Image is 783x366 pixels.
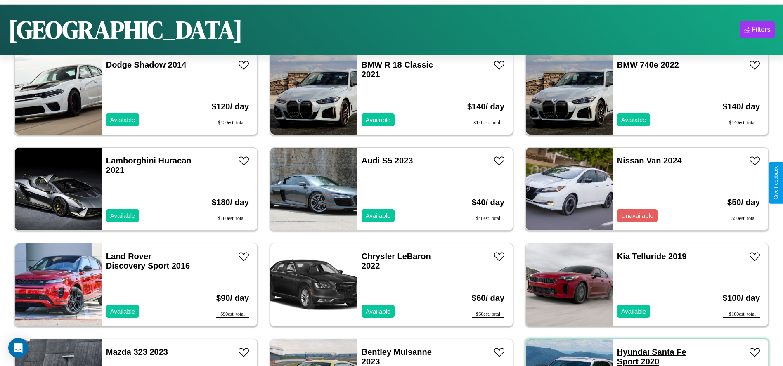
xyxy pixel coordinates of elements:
[467,120,504,126] div: $ 140 est. total
[8,13,243,47] h1: [GEOGRAPHIC_DATA]
[740,21,775,38] button: Filters
[8,338,28,358] div: Open Intercom Messenger
[110,210,135,221] p: Available
[106,60,187,69] a: Dodge Shadow 2014
[752,26,771,34] div: Filters
[366,306,391,317] p: Available
[110,306,135,317] p: Available
[723,94,760,120] h3: $ 140 / day
[212,215,249,222] div: $ 180 est. total
[212,120,249,126] div: $ 120 est. total
[621,114,646,125] p: Available
[362,252,431,270] a: Chrysler LeBaron 2022
[773,166,779,200] div: Give Feedback
[617,252,687,261] a: Kia Telluride 2019
[212,94,249,120] h3: $ 120 / day
[727,215,760,222] div: $ 50 est. total
[362,60,433,79] a: BMW R 18 Classic 2021
[617,156,682,165] a: Nissan Van 2024
[621,306,646,317] p: Available
[472,285,504,311] h3: $ 60 / day
[727,189,760,215] h3: $ 50 / day
[467,94,504,120] h3: $ 140 / day
[110,114,135,125] p: Available
[617,60,679,69] a: BMW 740e 2022
[362,156,413,165] a: Audi S5 2023
[216,285,249,311] h3: $ 90 / day
[106,252,190,270] a: Land Rover Discovery Sport 2016
[366,114,391,125] p: Available
[472,215,504,222] div: $ 40 est. total
[106,347,168,357] a: Mazda 323 2023
[362,347,432,366] a: Bentley Mulsanne 2023
[723,311,760,318] div: $ 100 est. total
[723,120,760,126] div: $ 140 est. total
[106,156,192,175] a: Lamborghini Huracan 2021
[723,285,760,311] h3: $ 100 / day
[617,347,686,366] a: Hyundai Santa Fe Sport 2020
[216,311,249,318] div: $ 90 est. total
[621,210,653,221] p: Unavailable
[472,311,504,318] div: $ 60 est. total
[472,189,504,215] h3: $ 40 / day
[366,210,391,221] p: Available
[212,189,249,215] h3: $ 180 / day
